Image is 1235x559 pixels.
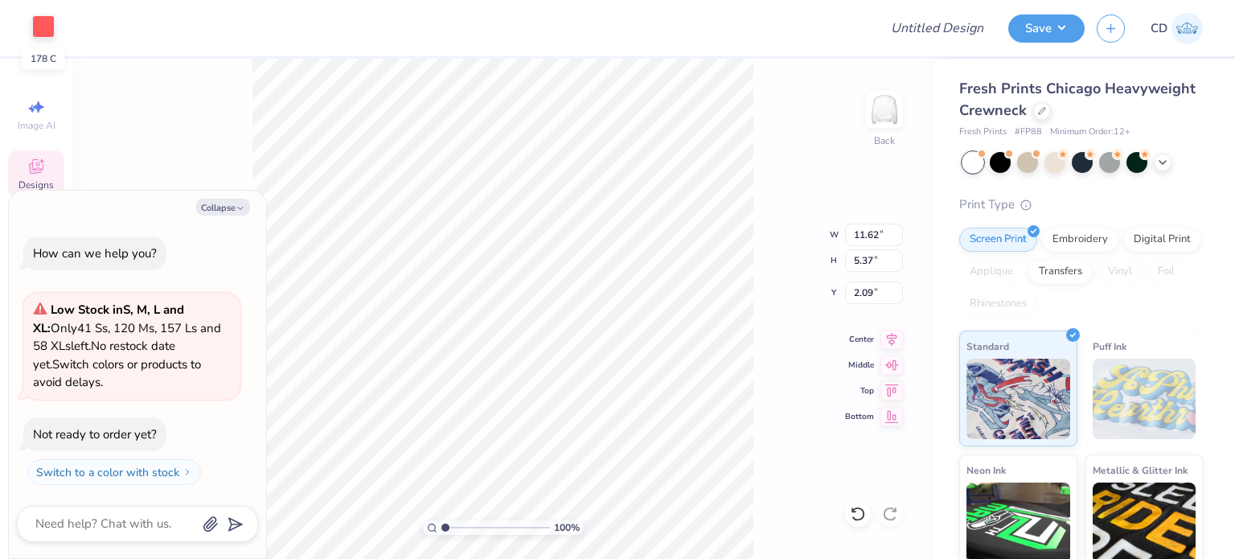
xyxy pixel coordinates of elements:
button: Collapse [196,199,250,216]
div: 178 C [22,47,65,70]
div: Embroidery [1042,228,1118,252]
span: No restock date yet. [33,338,175,372]
span: Fresh Prints Chicago Heavyweight Crewneck [959,79,1196,120]
div: Digital Print [1123,228,1201,252]
div: Vinyl [1098,260,1143,284]
img: Back [868,93,901,125]
div: Screen Print [959,228,1037,252]
div: Foil [1147,260,1185,284]
button: Switch to a color with stock [27,459,201,485]
span: Only 41 Ss, 120 Ms, 157 Ls and 58 XLs left. Switch colors or products to avoid delays. [33,302,221,390]
span: 100 % [554,520,580,535]
span: Standard [966,338,1009,355]
div: Back [874,134,895,148]
span: Center [845,334,874,345]
img: Standard [966,359,1070,439]
span: # FP88 [1015,125,1042,139]
span: Puff Ink [1093,338,1126,355]
div: Applique [959,260,1024,284]
img: Switch to a color with stock [183,467,192,477]
div: Transfers [1028,260,1093,284]
span: Minimum Order: 12 + [1050,125,1130,139]
div: How can we help you? [33,245,157,261]
span: Image AI [18,119,55,132]
span: Top [845,385,874,397]
img: Crishel Dayo Isa [1171,13,1203,44]
img: Puff Ink [1093,359,1196,439]
strong: Low Stock in S, M, L and XL : [33,302,184,336]
span: CD [1151,19,1167,38]
span: Bottom [845,411,874,422]
span: Metallic & Glitter Ink [1093,462,1188,479]
div: Rhinestones [959,292,1037,316]
input: Untitled Design [878,12,996,44]
a: CD [1151,13,1203,44]
div: Not ready to order yet? [33,426,157,442]
button: Save [1008,14,1085,43]
span: Middle [845,360,874,371]
span: Fresh Prints [959,125,1007,139]
div: Print Type [959,195,1203,214]
span: Neon Ink [966,462,1006,479]
span: Designs [18,179,54,191]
